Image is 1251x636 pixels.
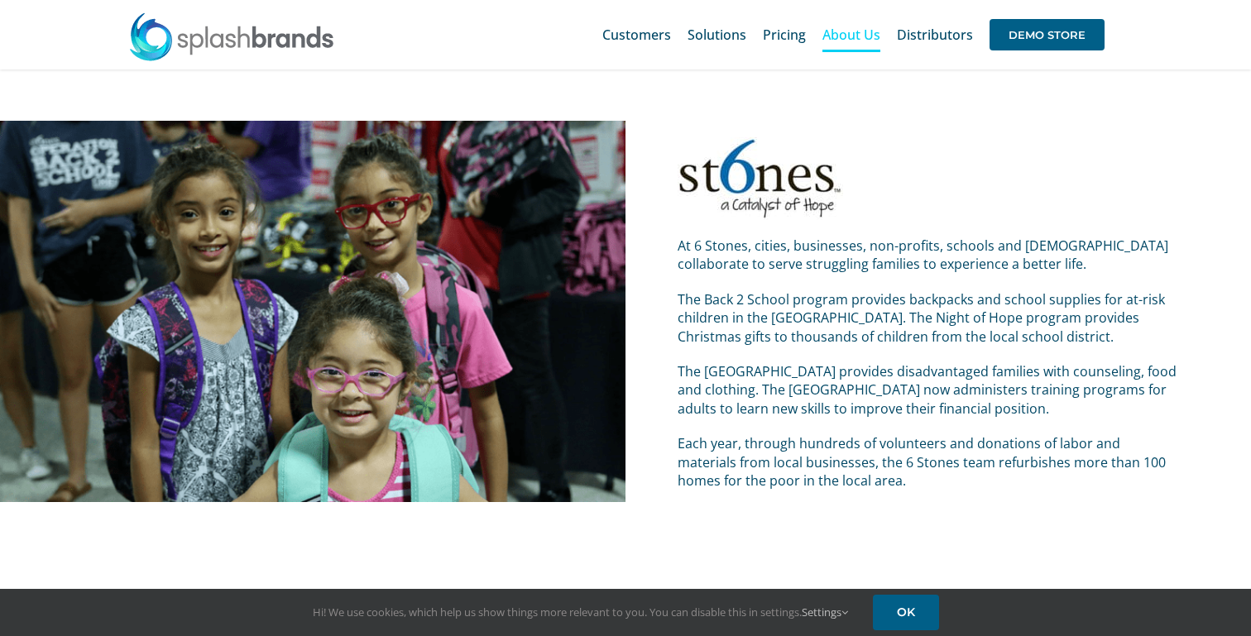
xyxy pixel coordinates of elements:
a: Settings [802,605,848,619]
span: Solutions [688,28,746,41]
p: At 6 Stones, cities, businesses, non-profits, schools and [DEMOGRAPHIC_DATA] collaborate to serve... [678,237,1178,274]
a: Distributors [897,8,973,61]
p: Each year, through hundreds of volunteers and donations of labor and materials from local busines... [678,434,1178,490]
span: Pricing [763,28,806,41]
span: Customers [602,28,671,41]
img: SplashBrands.com Logo [128,12,335,61]
span: DEMO STORE [990,19,1105,50]
img: 6-Stones-rgb-300px-wide [678,137,843,220]
a: Customers [602,8,671,61]
span: Distributors [897,28,973,41]
a: DEMO STORE [990,8,1105,61]
p: The Back 2 School program provides backpacks and school supplies for at-risk children in the [GEO... [678,290,1178,346]
span: Hi! We use cookies, which help us show things more relevant to you. You can disable this in setti... [313,605,848,619]
nav: Main Menu Sticky [602,8,1105,61]
a: OK [873,595,939,630]
a: Pricing [763,8,806,61]
p: The [GEOGRAPHIC_DATA] provides disadvantaged families with counseling, food and clothing. The [GE... [678,362,1178,418]
span: About Us [822,28,880,41]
